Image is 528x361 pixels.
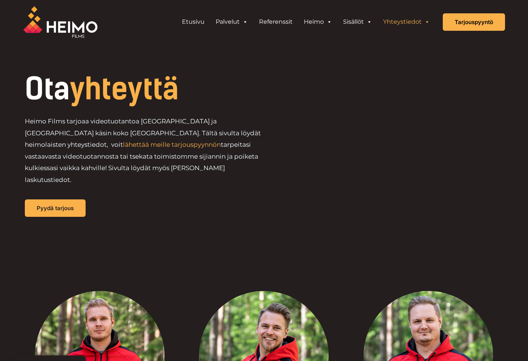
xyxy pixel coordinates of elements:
[378,14,435,29] a: Yhteystiedot
[253,14,298,29] a: Referenssit
[23,6,97,38] img: Heimo Filmsin logo
[210,14,253,29] a: Palvelut
[123,141,221,148] a: lähettää meille tarjouspyynnön
[70,71,179,107] span: yhteyttä
[25,199,86,217] a: Pyydä tarjous
[443,13,505,31] a: Tarjouspyyntö
[298,14,338,29] a: Heimo
[338,14,378,29] a: Sisällöt
[173,14,439,29] aside: Header Widget 1
[176,14,210,29] a: Etusivu
[25,116,263,186] p: Heimo Films tarjoaa videotuotantoa [GEOGRAPHIC_DATA] ja [GEOGRAPHIC_DATA] käsin koko [GEOGRAPHIC_...
[25,74,314,104] h1: Ota
[37,205,74,211] span: Pyydä tarjous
